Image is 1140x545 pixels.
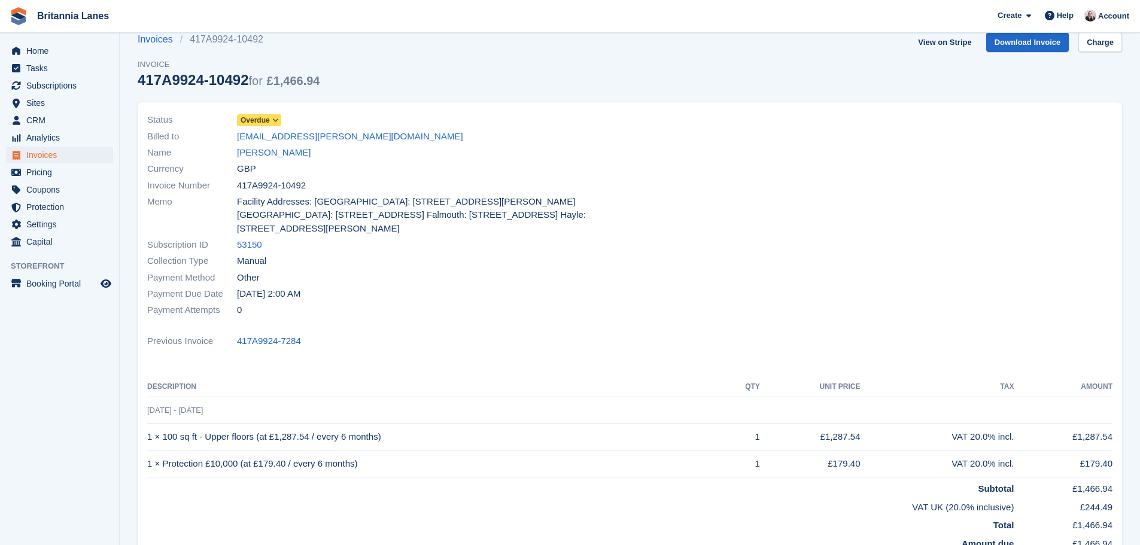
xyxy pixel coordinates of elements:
[861,377,1014,397] th: Tax
[147,496,1014,514] td: VAT UK (20.0% inclusive)
[10,7,28,25] img: stora-icon-8386f47178a22dfd0bd8f6a31ec36ba5ce8667c1dd55bd0f319d3a0aa187defe.svg
[138,32,180,47] a: Invoices
[99,276,113,291] a: Preview store
[6,216,113,233] a: menu
[147,146,237,160] span: Name
[26,42,98,59] span: Home
[26,95,98,111] span: Sites
[1014,477,1112,496] td: £1,466.94
[237,334,301,348] a: 417A9924-7284
[237,146,311,160] a: [PERSON_NAME]
[760,424,861,450] td: £1,287.54
[913,32,976,52] a: View on Stripe
[6,233,113,250] a: menu
[26,199,98,215] span: Protection
[760,377,861,397] th: Unit Price
[147,254,237,268] span: Collection Type
[723,377,760,397] th: QTY
[147,162,237,176] span: Currency
[147,450,723,477] td: 1 × Protection £10,000 (at £179.40 / every 6 months)
[147,406,203,415] span: [DATE] - [DATE]
[6,164,113,181] a: menu
[760,450,861,477] td: £179.40
[1014,496,1112,514] td: £244.49
[249,74,263,87] span: for
[1014,424,1112,450] td: £1,287.54
[26,164,98,181] span: Pricing
[147,179,237,193] span: Invoice Number
[1057,10,1074,22] span: Help
[237,254,266,268] span: Manual
[237,238,262,252] a: 53150
[26,147,98,163] span: Invoices
[26,233,98,250] span: Capital
[1014,377,1112,397] th: Amount
[723,450,760,477] td: 1
[6,112,113,129] a: menu
[6,129,113,146] a: menu
[6,77,113,94] a: menu
[147,287,237,301] span: Payment Due Date
[11,260,119,272] span: Storefront
[26,112,98,129] span: CRM
[6,147,113,163] a: menu
[26,77,98,94] span: Subscriptions
[237,179,306,193] span: 417A9924-10492
[237,195,623,236] span: Facility Addresses: [GEOGRAPHIC_DATA]: [STREET_ADDRESS][PERSON_NAME] [GEOGRAPHIC_DATA]: [STREET_A...
[6,42,113,59] a: menu
[147,238,237,252] span: Subscription ID
[986,32,1069,52] a: Download Invoice
[241,115,270,126] span: Overdue
[138,72,320,88] div: 417A9924-10492
[147,113,237,127] span: Status
[147,130,237,144] span: Billed to
[26,216,98,233] span: Settings
[6,60,113,77] a: menu
[267,74,320,87] span: £1,466.94
[26,181,98,198] span: Coupons
[147,195,237,236] span: Memo
[237,271,260,285] span: Other
[237,113,281,127] a: Overdue
[1084,10,1096,22] img: Alexandra Lane
[861,430,1014,444] div: VAT 20.0% incl.
[1098,10,1129,22] span: Account
[147,334,237,348] span: Previous Invoice
[861,457,1014,471] div: VAT 20.0% incl.
[978,483,1014,494] strong: Subtotal
[237,287,300,301] time: 2025-08-02 01:00:00 UTC
[26,129,98,146] span: Analytics
[6,181,113,198] a: menu
[1014,514,1112,532] td: £1,466.94
[1078,32,1122,52] a: Charge
[6,275,113,292] a: menu
[998,10,1022,22] span: Create
[1014,450,1112,477] td: £179.40
[138,32,320,47] nav: breadcrumbs
[26,60,98,77] span: Tasks
[26,275,98,292] span: Booking Portal
[147,271,237,285] span: Payment Method
[147,303,237,317] span: Payment Attempts
[237,303,242,317] span: 0
[6,199,113,215] a: menu
[237,130,463,144] a: [EMAIL_ADDRESS][PERSON_NAME][DOMAIN_NAME]
[6,95,113,111] a: menu
[147,424,723,450] td: 1 × 100 sq ft - Upper floors (at £1,287.54 / every 6 months)
[237,162,256,176] span: GBP
[138,59,320,71] span: Invoice
[993,520,1014,530] strong: Total
[723,424,760,450] td: 1
[32,6,114,26] a: Britannia Lanes
[147,377,723,397] th: Description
